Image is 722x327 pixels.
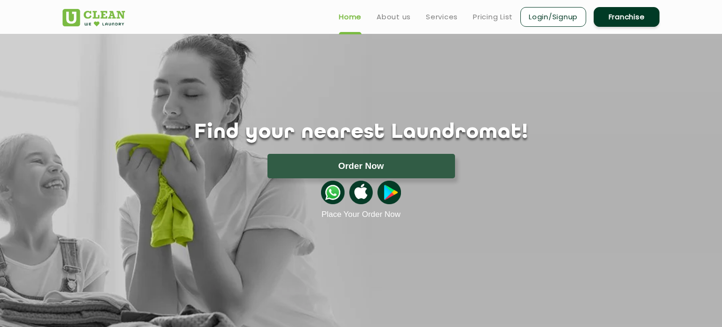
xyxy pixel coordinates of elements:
[594,7,659,27] a: Franchise
[426,11,458,23] a: Services
[322,210,400,219] a: Place Your Order Now
[321,181,345,204] img: whatsappicon.png
[267,154,455,178] button: Order Now
[339,11,361,23] a: Home
[473,11,513,23] a: Pricing List
[377,11,411,23] a: About us
[349,181,373,204] img: apple-icon.png
[377,181,401,204] img: playstoreicon.png
[63,9,125,26] img: UClean Laundry and Dry Cleaning
[520,7,586,27] a: Login/Signup
[55,121,667,144] h1: Find your nearest Laundromat!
